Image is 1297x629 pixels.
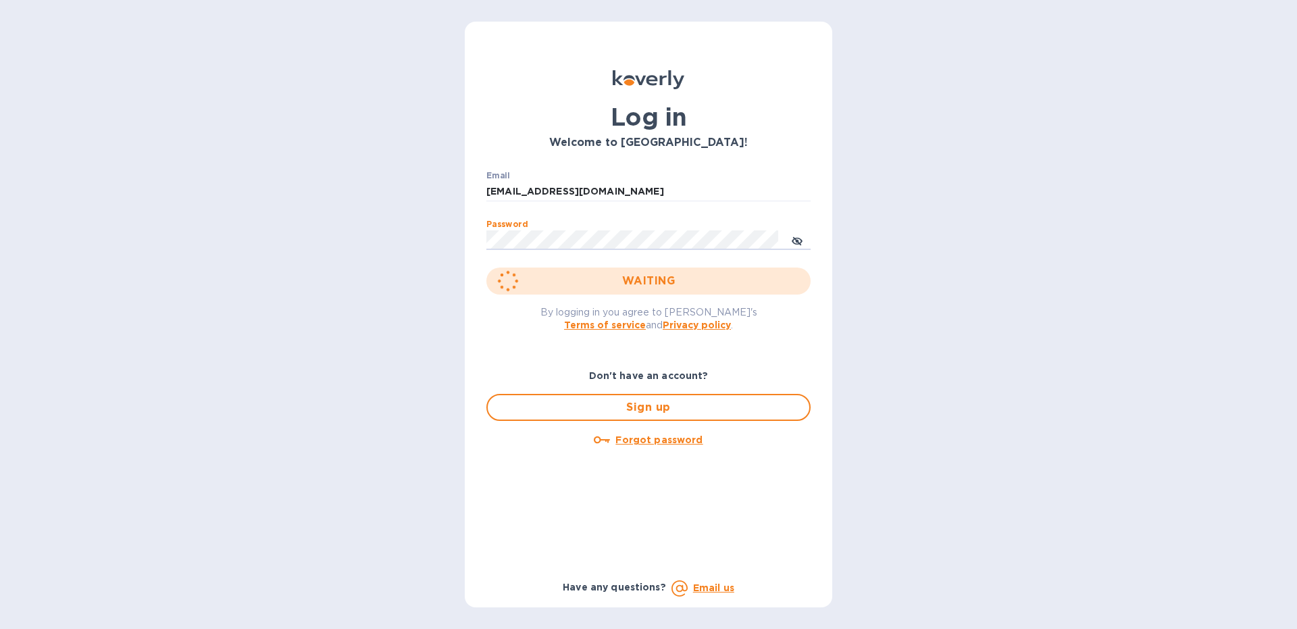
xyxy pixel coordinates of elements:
button: Sign up [486,394,811,421]
a: Terms of service [564,320,646,330]
a: Privacy policy [663,320,731,330]
span: Sign up [499,399,798,416]
label: Email [486,172,510,180]
input: Enter email address [486,182,811,202]
button: toggle password visibility [784,226,811,253]
span: By logging in you agree to [PERSON_NAME]'s and . [540,307,757,330]
h3: Welcome to [GEOGRAPHIC_DATA]! [486,136,811,149]
a: Email us [693,582,734,593]
b: Have any questions? [563,582,666,593]
b: Don't have an account? [589,370,709,381]
img: Koverly [613,70,684,89]
label: Password [486,220,528,228]
h1: Log in [486,103,811,131]
u: Forgot password [615,434,703,445]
